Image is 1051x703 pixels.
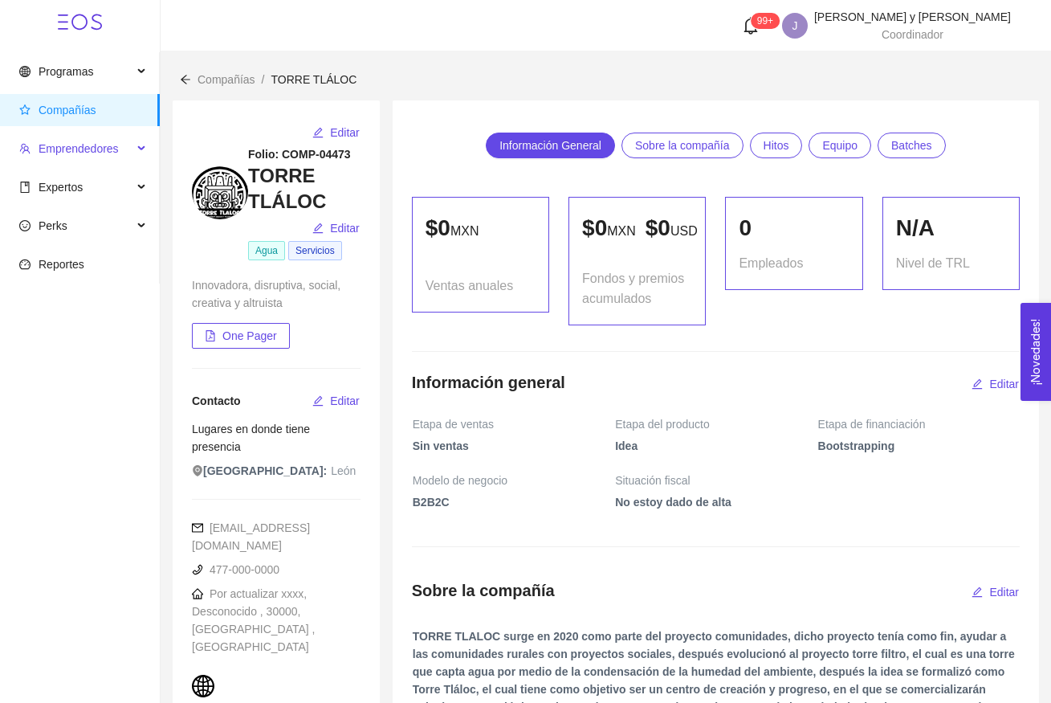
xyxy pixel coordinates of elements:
span: Empleados [739,253,803,273]
button: editEditar [312,120,361,145]
a: Equipo [809,133,871,158]
span: Ventas anuales [426,276,513,296]
span: Sobre la compañía [635,133,730,157]
h4: Información general [412,371,565,394]
span: Por actualizar xxxx, Desconocido , 30000, [GEOGRAPHIC_DATA] , [GEOGRAPHIC_DATA] [192,587,316,653]
p: $ 0 $ 0 [582,210,692,246]
span: B2B2C [413,493,613,524]
span: Agua [248,241,285,260]
span: One Pager [222,327,277,345]
button: editEditar [312,388,361,414]
span: edit [972,378,983,391]
div: N/A [896,210,1006,246]
p: $ 0 [426,210,536,246]
span: Hitos [764,133,789,157]
div: 0 [739,210,849,246]
span: No estoy dado de alta [615,493,1019,524]
span: Editar [989,583,1019,601]
span: Sin ventas [413,437,613,468]
span: Programas [39,65,93,78]
a: Hitos [750,133,803,158]
span: bell [742,17,760,35]
span: León [331,462,356,480]
span: TORRE TLÁLOC [271,73,356,86]
span: team [19,143,31,154]
a: global [192,684,218,697]
div: Innovadora, disruptiva, social, creativa y altruista [192,276,361,312]
a: Sobre la compañía [621,133,743,158]
span: edit [312,127,324,140]
span: J [792,13,797,39]
span: Editar [330,124,360,141]
span: edit [312,395,324,408]
span: edit [312,223,324,235]
h4: Sobre la compañía [412,579,555,602]
span: / [262,73,265,86]
button: editEditar [312,215,361,241]
span: Batches [891,133,932,157]
span: Emprendedores [39,142,119,155]
span: smile [19,220,31,231]
span: Coordinador [882,28,943,41]
span: Modelo de negocio [413,472,515,489]
span: Editar [330,392,360,410]
span: [EMAIL_ADDRESS][DOMAIN_NAME] [192,521,310,552]
span: USD [670,224,698,238]
span: file-pdf [205,330,216,343]
span: Reportes [39,258,84,271]
span: Lugares en donde tiene presencia [192,423,310,453]
button: editEditar [971,371,1020,397]
button: Open Feedback Widget [1020,303,1051,401]
span: Etapa del producto [615,415,718,433]
span: mail [192,522,203,533]
button: editEditar [971,579,1020,605]
span: Etapa de financiación [818,415,934,433]
span: Perks [39,219,67,232]
span: dashboard [19,259,31,270]
span: Información General [499,133,601,157]
span: Bootstrapping [818,437,1019,468]
span: Situación fiscal [615,472,698,489]
h3: TORRE TLÁLOC [248,163,361,215]
span: MXN [450,224,479,238]
span: edit [972,587,983,599]
span: Expertos [39,181,83,194]
span: Etapa de ventas [413,415,502,433]
span: Idea [615,437,816,468]
a: Batches [878,133,946,158]
span: Nivel de TRL [896,253,970,273]
span: Equipo [822,133,858,157]
span: Servicios [288,241,342,260]
span: home [192,588,203,599]
span: Compañías [198,73,255,86]
span: Editar [330,219,360,237]
span: book [19,182,31,193]
span: [PERSON_NAME] y [PERSON_NAME] [814,10,1011,23]
span: star [19,104,31,116]
span: global [192,675,214,697]
sup: 127 [751,13,780,29]
span: Fondos y premios acumulados [582,268,692,309]
span: 477-000-0000 [192,563,279,576]
button: file-pdfOne Pager [192,323,290,349]
span: [GEOGRAPHIC_DATA]: [192,462,327,480]
span: Editar [989,375,1019,393]
span: Contacto [192,394,241,407]
span: Compañías [39,104,96,116]
span: environment [192,465,203,476]
span: arrow-left [180,74,191,85]
span: MXN [607,224,636,238]
a: Información General [486,133,615,158]
span: phone [192,564,203,575]
img: 1755042963692-InShot_20250806_184713741.png [192,163,248,219]
span: global [19,66,31,77]
strong: Folio: COMP-04473 [248,148,351,161]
